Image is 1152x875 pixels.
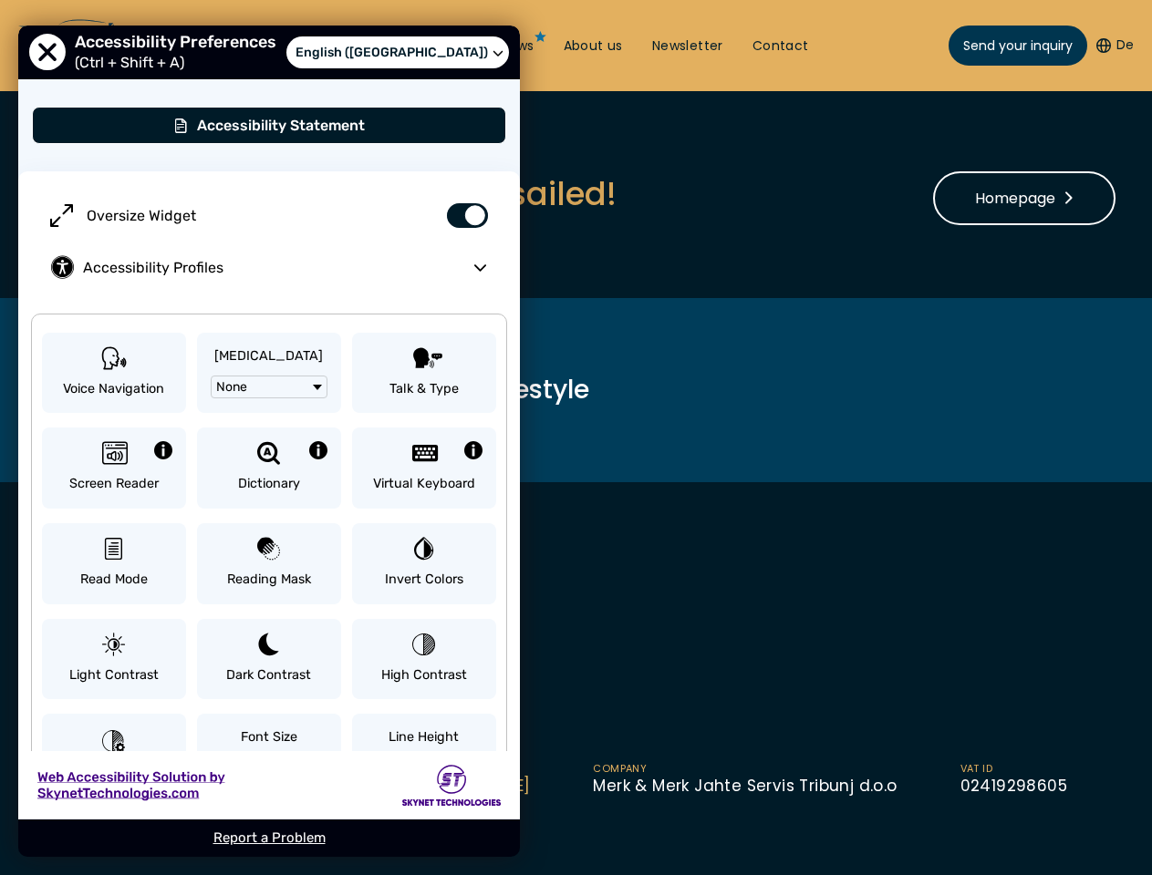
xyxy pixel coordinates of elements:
[752,37,809,56] a: Contact
[36,242,502,293] button: Accessibility Profiles
[87,207,196,224] span: Oversize Widget
[975,187,1074,210] span: Homepage
[213,829,326,846] a: Report a Problem - opens in new tab
[211,376,327,398] button: None
[564,37,623,56] a: About us
[389,727,459,747] span: Line Height
[36,768,225,802] img: Web Accessibility Solution by Skynet Technologies
[32,107,506,144] button: Accessibility Statement
[933,171,1116,225] a: Homepage
[42,714,186,798] button: Smart Contrast
[1096,36,1134,55] button: De
[18,644,1134,689] h3: Get in touch with us
[652,37,723,56] a: Newsletter
[456,37,534,56] a: Yacht News
[18,26,520,857] div: User Preferences
[29,35,66,71] button: Close Accessibility Preferences Menu
[352,427,496,509] button: Virtual Keyboard
[18,555,1134,601] h1: Contact
[960,762,1067,776] span: VAT ID
[197,117,365,134] span: Accessibility Statement
[216,379,247,395] span: None
[197,619,341,700] button: Dark Contrast
[18,751,520,819] a: Skynet - opens in new tab
[960,775,1067,797] span: 02419298605
[352,523,496,604] button: Invert Colors
[401,765,502,806] img: Skynet
[42,427,186,509] button: Screen Reader
[593,762,897,776] span: Company
[197,523,341,604] button: Reading Mask
[286,36,509,69] a: Select Language
[593,775,897,797] span: Merk & Merk Jahte Servis Tribunj d.o.o
[42,333,186,414] button: Voice Navigation
[42,619,186,700] button: Light Contrast
[214,346,323,366] span: [MEDICAL_DATA]
[83,259,460,276] span: Accessibility Profiles
[241,727,297,747] span: Font Size
[42,523,186,604] button: Read Mode
[197,427,341,509] button: Dictionary
[352,333,496,414] button: Talk & Type
[963,36,1073,56] span: Send your inquiry
[352,619,496,700] button: High Contrast
[296,43,488,62] span: English ([GEOGRAPHIC_DATA])
[75,54,193,71] span: (Ctrl + Shift + A)
[949,26,1087,66] a: Send your inquiry
[75,32,285,52] span: Accessibility Preferences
